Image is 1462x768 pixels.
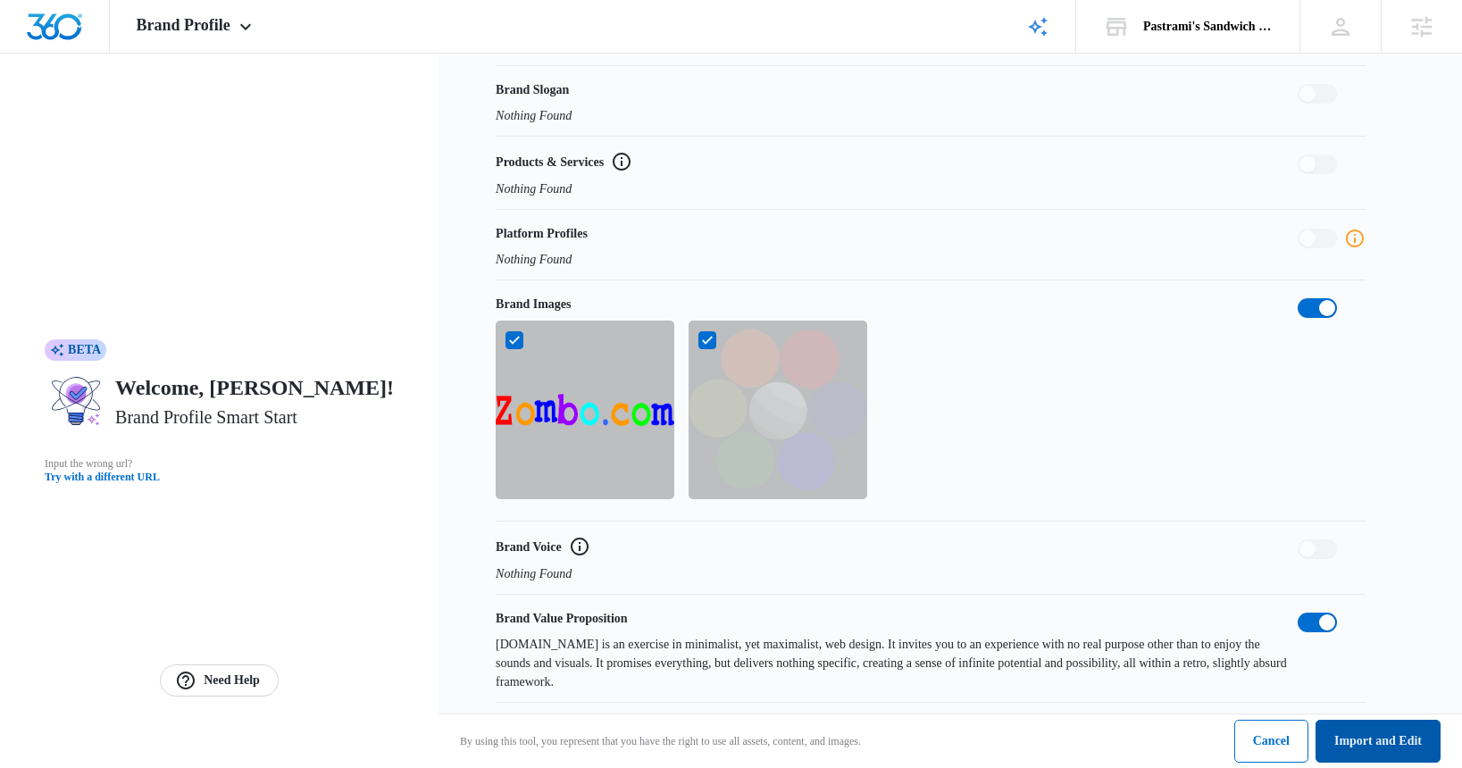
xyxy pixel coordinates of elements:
p: By using this tool, you represent that you have the right to use all assets, content, and images. [460,733,861,749]
p: Nothing Found [496,564,590,583]
p: Brand Slogan [496,80,569,99]
button: Try with a different URL [45,472,394,482]
img: https://zombo.com/images/zombocom.png [496,394,674,426]
p: Nothing Found [496,106,572,125]
a: Need Help [160,664,279,697]
p: [DOMAIN_NAME] is an exercise in minimalist, yet maximalist, web design. It invites you to an expe... [496,635,1298,691]
h1: Welcome, [PERSON_NAME]! [115,371,394,404]
p: Products & Services [496,153,604,171]
p: Nothing Found [496,179,632,198]
p: Brand Images [496,295,571,313]
img: ai-brand-profile [45,371,108,430]
p: Input the wrong url? [45,455,394,472]
button: Import and Edit [1316,720,1441,763]
p: Platform Profiles [496,224,588,243]
p: Brand Voice [496,538,562,556]
img: https://zombo.com/images/pngwheel.png [689,330,867,490]
div: account name [1143,20,1274,34]
button: Cancel [1234,720,1308,763]
div: BETA [45,339,106,361]
p: Brand Value Proposition [496,609,628,628]
p: Nothing Found [496,250,588,269]
h2: Brand Profile Smart Start [115,404,297,430]
span: Brand Profile [137,16,230,35]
